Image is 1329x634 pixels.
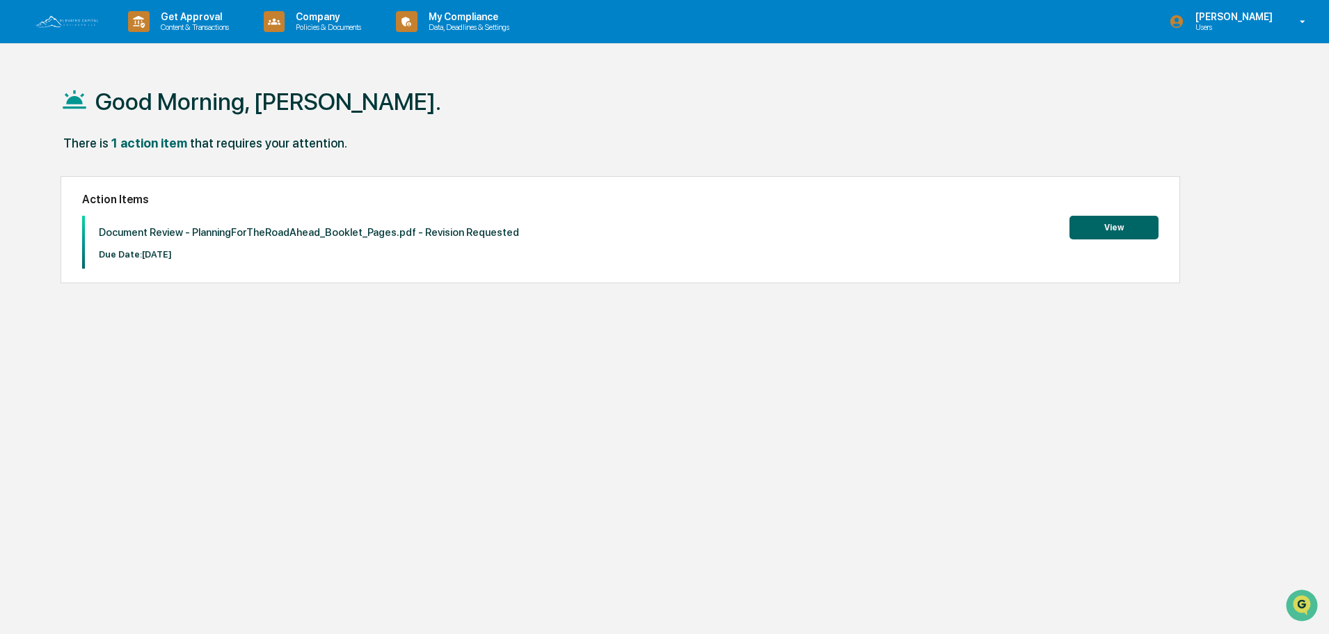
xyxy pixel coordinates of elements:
[14,29,253,51] p: How can we help?
[1069,220,1159,233] a: View
[33,14,100,29] img: logo
[237,111,253,127] button: Start new chat
[111,136,187,150] div: 1 action item
[150,11,236,22] p: Get Approval
[1284,588,1322,626] iframe: Open customer support
[95,88,441,116] h1: Good Morning, [PERSON_NAME].
[8,170,95,195] a: 🖐️Preclearance
[28,202,88,216] span: Data Lookup
[138,236,168,246] span: Pylon
[1069,216,1159,239] button: View
[14,203,25,214] div: 🔎
[28,175,90,189] span: Preclearance
[14,177,25,188] div: 🖐️
[98,235,168,246] a: Powered byPylon
[285,11,368,22] p: Company
[1184,22,1280,32] p: Users
[115,175,173,189] span: Attestations
[47,106,228,120] div: Start new chat
[417,11,516,22] p: My Compliance
[1184,11,1280,22] p: [PERSON_NAME]
[82,193,1159,206] h2: Action Items
[285,22,368,32] p: Policies & Documents
[150,22,236,32] p: Content & Transactions
[95,170,178,195] a: 🗄️Attestations
[47,120,176,132] div: We're available if you need us!
[8,196,93,221] a: 🔎Data Lookup
[14,106,39,132] img: 1746055101610-c473b297-6a78-478c-a979-82029cc54cd1
[101,177,112,188] div: 🗄️
[190,136,347,150] div: that requires your attention.
[63,136,109,150] div: There is
[99,249,519,260] p: Due Date: [DATE]
[99,226,519,239] p: Document Review - PlanningForTheRoadAhead_Booklet_Pages.pdf - Revision Requested
[417,22,516,32] p: Data, Deadlines & Settings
